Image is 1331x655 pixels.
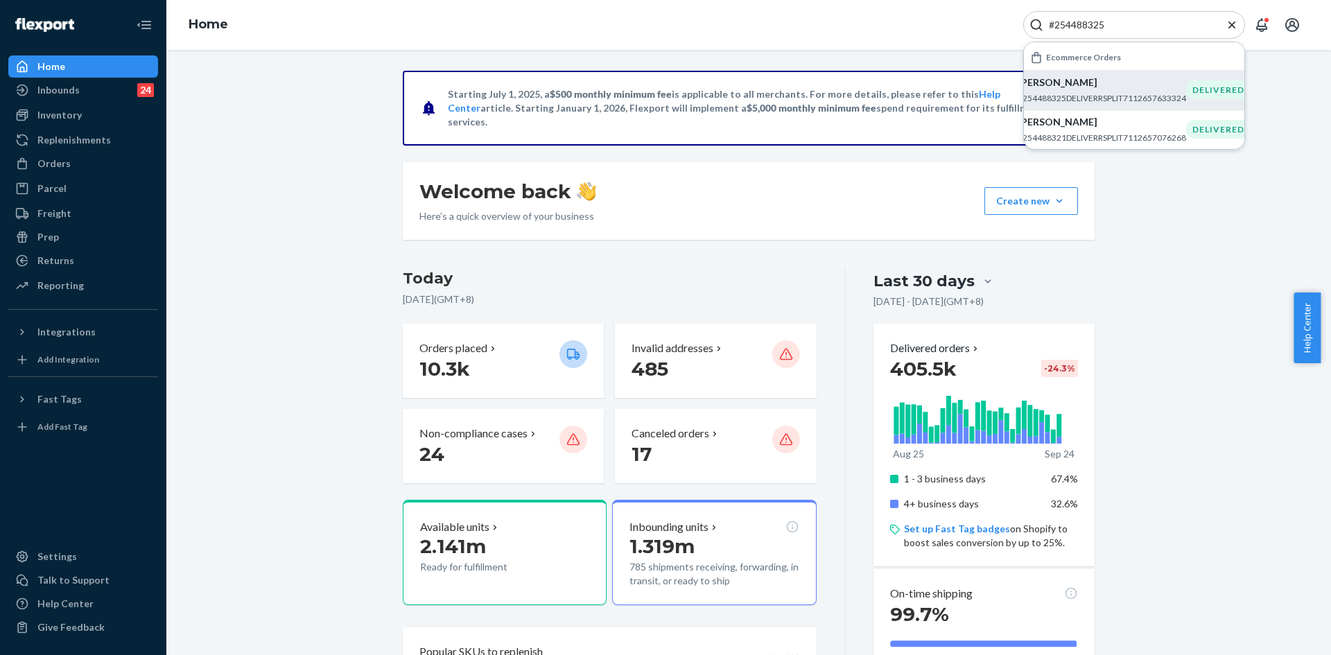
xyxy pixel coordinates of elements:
h1: Welcome back [419,179,596,204]
a: Freight [8,202,158,225]
input: Search Input [1043,18,1214,32]
p: Invalid addresses [632,340,713,356]
a: Talk to Support [8,569,158,591]
button: Create new [984,187,1078,215]
span: 10.3k [419,357,470,381]
p: Starting July 1, 2025, a is applicable to all merchants. For more details, please refer to this a... [448,87,1047,129]
p: [PERSON_NAME] [1018,76,1186,89]
img: hand-wave emoji [577,182,596,201]
div: Orders [37,157,71,171]
div: Reporting [37,279,84,292]
a: Orders [8,152,158,175]
div: Last 30 days [873,270,975,292]
p: Here’s a quick overview of your business [419,209,596,223]
p: [PERSON_NAME] [1018,115,1186,129]
div: Settings [37,550,77,564]
a: Help Center [8,593,158,615]
button: Canceled orders 17 [615,409,816,483]
div: Parcel [37,182,67,195]
a: Returns [8,250,158,272]
p: [DATE] - [DATE] ( GMT+8 ) [873,295,984,308]
button: Open account menu [1278,11,1306,39]
div: Inbounds [37,83,80,97]
span: 24 [419,442,444,466]
a: Home [8,55,158,78]
span: 99.7% [890,602,949,626]
div: Home [37,60,65,73]
button: Available units2.141mReady for fulfillment [403,500,607,605]
p: On-time shipping [890,586,973,602]
div: Inventory [37,108,82,122]
span: 32.6% [1051,498,1078,509]
p: Ready for fulfillment [420,560,548,574]
a: Parcel [8,177,158,200]
div: Help Center [37,597,94,611]
p: #254488325DELIVERRSPLIT7112657633324 [1018,92,1186,104]
button: Close Search [1225,18,1239,33]
p: Orders placed [419,340,487,356]
div: Give Feedback [37,620,105,634]
a: Prep [8,226,158,248]
span: 17 [632,442,652,466]
div: -24.3 % [1041,360,1078,377]
button: Give Feedback [8,616,158,638]
button: Close Navigation [130,11,158,39]
div: Freight [37,207,71,220]
p: on Shopify to boost sales conversion by up to 25%. [904,522,1078,550]
div: Fast Tags [37,392,82,406]
span: 1.319m [629,534,695,558]
a: Replenishments [8,129,158,151]
p: 1 - 3 business days [904,472,1041,486]
button: Help Center [1294,292,1321,363]
div: Prep [37,230,59,244]
div: 24 [137,83,154,97]
a: Settings [8,545,158,568]
span: $500 monthly minimum fee [550,88,672,100]
div: Add Fast Tag [37,421,87,433]
span: 405.5k [890,357,957,381]
svg: Search Icon [1029,18,1043,32]
h6: Ecommerce Orders [1046,53,1121,62]
button: Fast Tags [8,388,158,410]
button: Non-compliance cases 24 [403,409,604,483]
p: [DATE] ( GMT+8 ) [403,292,817,306]
div: Add Integration [37,353,99,365]
span: 67.4% [1051,473,1078,484]
p: Aug 25 [893,447,924,461]
div: Talk to Support [37,573,110,587]
img: Flexport logo [15,18,74,32]
div: Returns [37,254,74,268]
div: DELIVERED [1186,120,1251,139]
p: Available units [420,519,489,535]
p: 4+ business days [904,497,1041,511]
a: Reporting [8,274,158,297]
p: Non-compliance cases [419,426,528,442]
span: 2.141m [420,534,486,558]
button: Invalid addresses 485 [615,324,816,398]
h3: Today [403,268,817,290]
a: Home [189,17,228,32]
a: Add Fast Tag [8,416,158,438]
button: Delivered orders [890,340,981,356]
button: Open notifications [1248,11,1276,39]
div: DELIVERED [1186,80,1251,99]
a: Inbounds24 [8,79,158,101]
p: Inbounding units [629,519,708,535]
button: Integrations [8,321,158,343]
div: Replenishments [37,133,111,147]
a: Set up Fast Tag badges [904,523,1010,534]
div: Integrations [37,325,96,339]
button: Orders placed 10.3k [403,324,604,398]
p: #254488321DELIVERRSPLIT7112657076268 [1018,132,1186,143]
a: Inventory [8,104,158,126]
p: 785 shipments receiving, forwarding, in transit, or ready to ship [629,560,799,588]
span: 485 [632,357,668,381]
span: $5,000 monthly minimum fee [747,102,876,114]
button: Inbounding units1.319m785 shipments receiving, forwarding, in transit, or ready to ship [612,500,816,605]
p: Sep 24 [1045,447,1075,461]
a: Add Integration [8,349,158,371]
ol: breadcrumbs [177,5,239,45]
p: Canceled orders [632,426,709,442]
